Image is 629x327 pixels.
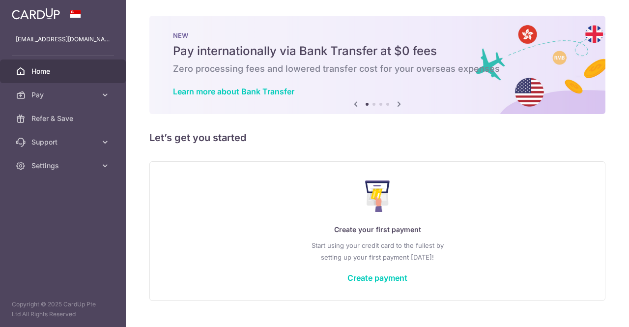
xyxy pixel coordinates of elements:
a: Learn more about Bank Transfer [173,87,294,96]
p: [EMAIL_ADDRESS][DOMAIN_NAME] [16,34,110,44]
h5: Let’s get you started [149,130,605,146]
p: Create your first payment [170,224,585,236]
a: Create payment [347,273,407,283]
span: Pay [31,90,96,100]
span: Refer & Save [31,114,96,123]
img: CardUp [12,8,60,20]
h6: Zero processing fees and lowered transfer cost for your overseas expenses [173,63,582,75]
p: NEW [173,31,582,39]
h5: Pay internationally via Bank Transfer at $0 fees [173,43,582,59]
span: Home [31,66,96,76]
p: Start using your credit card to the fullest by setting up your first payment [DATE]! [170,239,585,263]
span: Support [31,137,96,147]
img: Make Payment [365,180,390,212]
span: Settings [31,161,96,171]
img: Bank transfer banner [149,16,605,114]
